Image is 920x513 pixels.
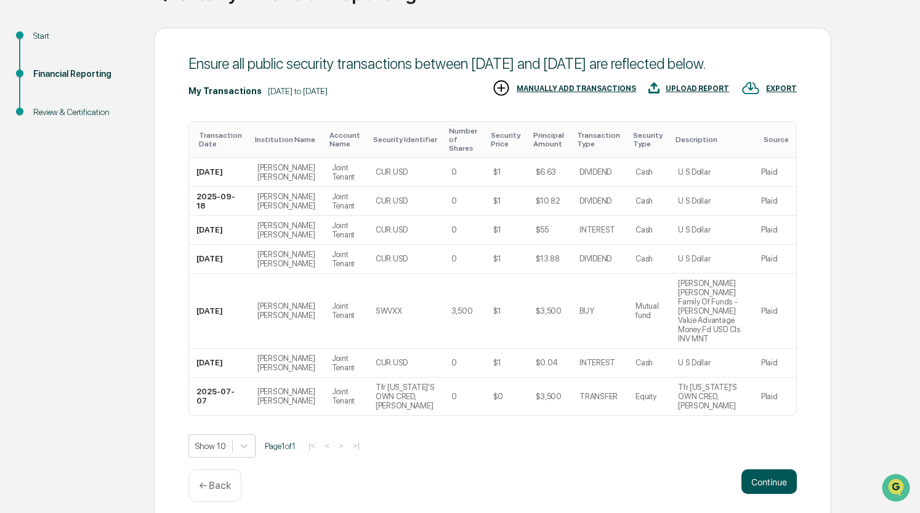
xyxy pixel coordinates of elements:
button: >| [349,440,363,451]
div: 0 [451,225,457,234]
div: [PERSON_NAME] [PERSON_NAME] [257,192,317,210]
div: Toggle SortBy [764,135,791,144]
td: Joint Tenant [325,187,368,216]
div: Cash [636,254,653,263]
div: Toggle SortBy [533,131,568,148]
div: DIVIDEND [579,167,611,177]
td: 2025-07-07 [189,378,250,415]
td: Joint Tenant [325,349,368,378]
div: U S Dollar [678,358,710,367]
button: < [321,440,333,451]
div: $3,500 [536,306,562,316]
span: Data Lookup [25,178,78,190]
div: [PERSON_NAME] [PERSON_NAME] [257,163,317,181]
div: 0 [451,358,457,367]
td: [DATE] [189,349,250,378]
div: Start [33,30,134,42]
div: Toggle SortBy [329,131,363,148]
div: U S Dollar [678,254,710,263]
img: EXPORT [741,79,760,97]
div: Mutual fund [636,301,663,320]
p: ← Back [199,480,231,491]
div: $1 [493,254,501,263]
div: $10.82 [536,196,560,205]
td: Joint Tenant [325,378,368,415]
div: $1 [493,306,501,316]
div: [PERSON_NAME] [PERSON_NAME] [257,387,317,405]
td: Plaid [754,274,796,349]
div: [PERSON_NAME] [PERSON_NAME] [257,221,317,239]
td: Joint Tenant [325,274,368,349]
td: [DATE] [189,158,250,187]
div: $3,500 [536,392,562,401]
div: Toggle SortBy [577,131,623,148]
td: Plaid [754,378,796,415]
div: Cash [636,225,653,234]
div: $13.88 [536,254,560,263]
div: 🔎 [12,179,22,189]
td: [DATE] [189,216,250,245]
div: U S Dollar [678,225,710,234]
td: Plaid [754,245,796,274]
div: CUR:USD [376,196,408,205]
a: 🔎Data Lookup [7,173,83,195]
div: Toggle SortBy [449,127,481,153]
div: 🖐️ [12,156,22,165]
img: UPLOAD REPORT [648,79,660,97]
span: Preclearance [25,154,79,167]
div: CUR:USD [376,167,408,177]
div: BUY [579,306,594,316]
iframe: Open customer support [881,472,914,506]
div: Toggle SortBy [676,135,749,144]
div: [PERSON_NAME] [PERSON_NAME] [257,354,317,372]
div: Start new chat [42,93,202,106]
div: $0.04 [536,358,559,367]
div: $1 [493,225,501,234]
div: U S Dollar [678,167,710,177]
div: Cash [636,358,653,367]
div: 0 [451,196,457,205]
p: How can we help? [12,25,224,45]
div: Ensure all public security transactions between [DATE] and [DATE] are reflected below. [188,55,797,73]
div: $0 [493,392,503,401]
td: Plaid [754,187,796,216]
img: MANUALLY ADD TRANSACTIONS [492,79,510,97]
td: 2025-09-18 [189,187,250,216]
div: Tfr [US_STATE]'S OWN CRED, [PERSON_NAME] [678,383,746,410]
button: > [335,440,347,451]
div: Toggle SortBy [199,131,245,148]
span: Pylon [123,208,149,217]
div: UPLOAD REPORT [666,84,729,93]
div: Toggle SortBy [491,131,523,148]
div: $1 [493,167,501,177]
div: My Transactions [188,86,262,96]
div: $55 [536,225,549,234]
button: |< [305,440,319,451]
div: $1 [493,196,501,205]
div: Toggle SortBy [255,135,320,144]
td: Joint Tenant [325,245,368,274]
div: 0 [451,167,457,177]
div: CUR:USD [376,254,408,263]
td: [DATE] [189,245,250,274]
td: Joint Tenant [325,158,368,187]
a: Powered byPylon [87,207,149,217]
div: Tfr [US_STATE]'S OWN CRED, [PERSON_NAME] [376,383,437,410]
div: Review & Certification [33,106,134,119]
div: DIVIDEND [579,196,611,205]
div: CUR:USD [376,225,408,234]
div: We're available if you need us! [42,106,156,116]
div: EXPORT [766,84,797,93]
button: Continue [741,469,797,494]
td: Plaid [754,216,796,245]
td: Plaid [754,349,796,378]
div: 3,500 [451,306,473,316]
div: DIVIDEND [579,254,611,263]
span: Attestations [102,154,153,167]
td: Plaid [754,158,796,187]
div: 🗄️ [89,156,99,165]
div: 0 [451,392,457,401]
div: TRANSFER [579,392,618,401]
div: MANUALLY ADD TRANSACTIONS [517,84,636,93]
